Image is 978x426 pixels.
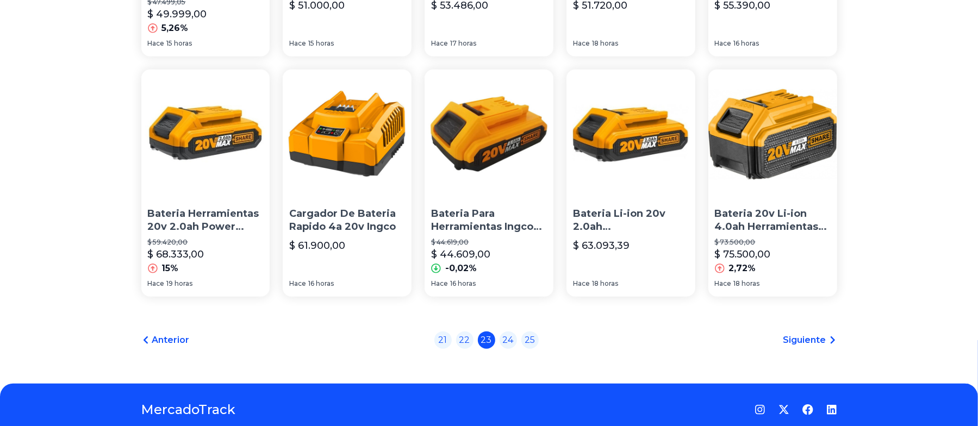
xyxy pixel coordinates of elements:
span: Siguiente [783,334,826,347]
p: 5,26% [162,22,189,35]
a: Bateria 20v Li-ion 4.0ah Herramientas IngcoBateria 20v Li-ion 4.0ah Herramientas Ingco$ 73.500,00... [708,70,837,297]
p: $ 59.420,00 [148,238,264,247]
span: Hace [715,39,732,48]
img: Cargador De Bateria Rapido 4a 20v Ingco [283,70,412,198]
a: 21 [434,331,452,349]
span: 17 horas [450,39,476,48]
a: 22 [456,331,474,349]
img: Bateria 20v Li-ion 4.0ah Herramientas Ingco [708,70,837,198]
a: Twitter [778,404,789,415]
a: 24 [500,331,517,349]
span: Hace [148,39,165,48]
p: Bateria Para Herramientas Ingco Li-ion 20v 2.0ah Fbli20011 [431,207,547,234]
span: 18 horas [592,39,618,48]
p: $ 61.900,00 [289,238,345,253]
p: $ 68.333,00 [148,247,204,262]
span: Hace [715,279,732,288]
p: $ 63.093,39 [573,238,630,253]
a: MercadoTrack [141,401,236,418]
p: $ 73.500,00 [715,238,831,247]
span: Hace [148,279,165,288]
span: 16 horas [450,279,476,288]
span: 15 horas [308,39,334,48]
a: Bateria Li-ion 20v 2.0ah Max Ingco Fbli20011Bateria Li-ion 20v 2.0ah [PERSON_NAME] Fbli20011$ 63.... [566,70,695,297]
span: 16 horas [734,39,759,48]
a: LinkedIn [826,404,837,415]
p: 2,72% [729,262,756,275]
span: 18 horas [592,279,618,288]
p: $ 49.999,00 [148,7,207,22]
p: Cargador De Bateria Rapido 4a 20v Ingco [289,207,405,234]
span: 19 horas [167,279,193,288]
a: Bateria Herramientas 20v 2.0ah Power Share Ion Litio IngcoBateria Herramientas 20v 2.0ah Power Sh... [141,70,270,297]
span: Hace [573,39,590,48]
p: Bateria 20v Li-ion 4.0ah Herramientas Ingco [715,207,831,234]
p: $ 44.619,00 [431,238,547,247]
a: Siguiente [783,334,837,347]
span: Hace [431,39,448,48]
p: $ 75.500,00 [715,247,771,262]
p: -0,02% [445,262,477,275]
img: Bateria Para Herramientas Ingco Li-ion 20v 2.0ah Fbli20011 [425,70,553,198]
a: Cargador De Bateria Rapido 4a 20v IngcoCargador De Bateria Rapido 4a 20v Ingco$ 61.900,00Hace16 h... [283,70,412,297]
a: 25 [521,331,539,349]
a: Facebook [802,404,813,415]
a: Anterior [141,334,190,347]
span: Hace [573,279,590,288]
p: 15% [162,262,179,275]
span: Anterior [152,334,190,347]
p: $ 44.609,00 [431,247,490,262]
span: Hace [431,279,448,288]
span: 16 horas [308,279,334,288]
a: Bateria Para Herramientas Ingco Li-ion 20v 2.0ah Fbli20011Bateria Para Herramientas Ingco Li-ion ... [425,70,553,297]
span: 15 horas [167,39,192,48]
img: Bateria Herramientas 20v 2.0ah Power Share Ion Litio Ingco [141,70,270,198]
p: Bateria Herramientas 20v 2.0ah Power Share [PERSON_NAME] [148,207,264,234]
span: 18 horas [734,279,760,288]
img: Bateria Li-ion 20v 2.0ah Max Ingco Fbli20011 [566,70,695,198]
p: Bateria Li-ion 20v 2.0ah [PERSON_NAME] Fbli20011 [573,207,689,234]
span: Hace [289,39,306,48]
span: Hace [289,279,306,288]
a: Instagram [755,404,765,415]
